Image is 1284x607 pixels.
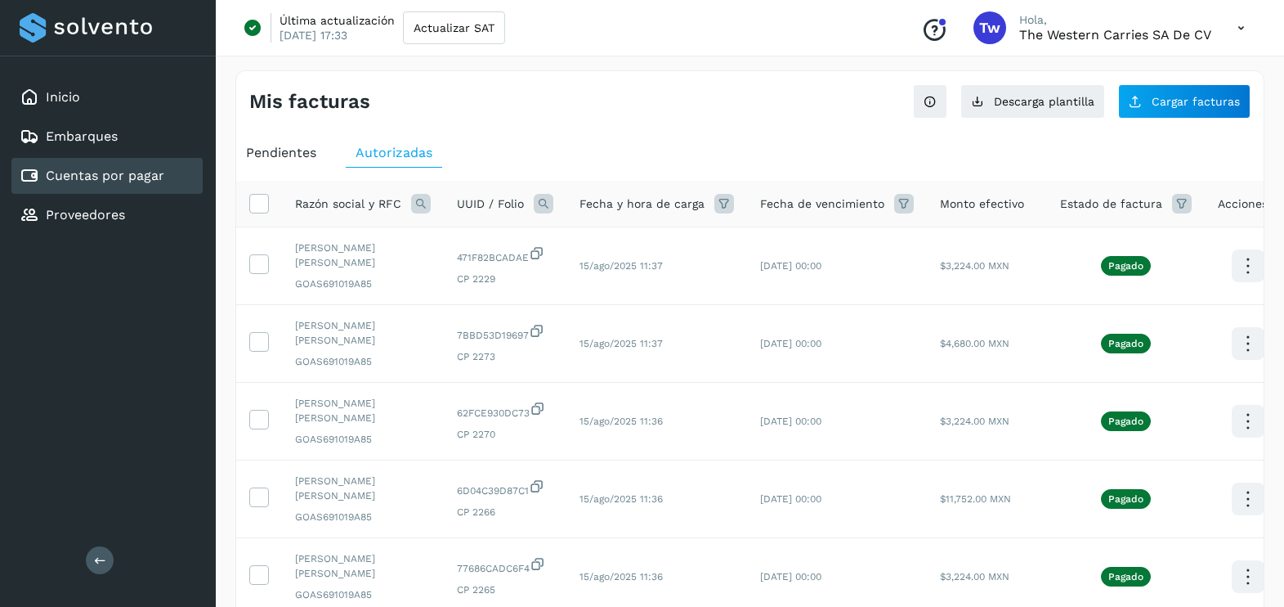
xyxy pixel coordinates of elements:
[295,587,431,602] span: GOAS691019A85
[760,260,821,272] span: [DATE] 00:00
[1108,260,1143,272] p: Pagado
[295,241,431,270] span: [PERSON_NAME] [PERSON_NAME]
[579,260,663,272] span: 15/ago/2025 11:37
[940,571,1009,582] span: $3,224.00 MXN
[11,197,203,233] div: Proveedores
[356,145,432,160] span: Autorizadas
[46,128,118,144] a: Embarques
[295,474,431,503] span: [PERSON_NAME] [PERSON_NAME]
[579,493,663,505] span: 15/ago/2025 11:36
[457,556,553,576] span: 77686CADC6F4
[280,28,347,43] p: [DATE] 17:33
[457,505,553,519] span: CP 2266
[403,11,505,44] button: Actualizar SAT
[1108,416,1143,427] p: Pagado
[46,168,164,183] a: Cuentas por pagar
[46,207,125,223] a: Proveedores
[579,416,663,427] span: 15/ago/2025 11:36
[1019,27,1211,43] p: The western carries SA de CV
[457,323,553,343] span: 7BBD53D19697
[295,318,431,348] span: [PERSON_NAME] [PERSON_NAME]
[1218,196,1268,213] span: Acciones
[1108,493,1143,505] p: Pagado
[940,416,1009,427] span: $3,224.00 MXN
[457,427,553,442] span: CP 2270
[1118,84,1250,119] button: Cargar facturas
[1108,571,1143,582] p: Pagado
[457,479,553,498] span: 6D04C39D87C1
[246,145,316,160] span: Pendientes
[11,79,203,115] div: Inicio
[295,396,431,425] span: [PERSON_NAME] [PERSON_NAME]
[249,90,370,114] h4: Mis facturas
[457,245,553,265] span: 471F82BCADAE
[760,416,821,427] span: [DATE] 00:00
[457,582,553,597] span: CP 2265
[940,260,1009,272] span: $3,224.00 MXN
[295,510,431,524] span: GOAS691019A85
[11,119,203,155] div: Embarques
[760,196,884,213] span: Fecha de vencimiento
[579,338,663,349] span: 15/ago/2025 11:37
[280,13,395,28] p: Última actualización
[457,401,553,420] span: 62FCE930DC73
[760,571,821,582] span: [DATE] 00:00
[1060,196,1162,213] span: Estado de factura
[940,338,1009,349] span: $4,680.00 MXN
[457,196,524,213] span: UUID / Folio
[940,196,1024,213] span: Monto efectivo
[1019,13,1211,27] p: Hola,
[760,493,821,505] span: [DATE] 00:00
[295,277,431,291] span: GOAS691019A85
[579,571,663,582] span: 15/ago/2025 11:36
[11,158,203,194] div: Cuentas por pagar
[295,551,431,581] span: [PERSON_NAME] [PERSON_NAME]
[414,22,494,34] span: Actualizar SAT
[1108,338,1143,349] p: Pagado
[960,84,1105,119] button: Descarga plantilla
[760,338,821,349] span: [DATE] 00:00
[295,196,401,213] span: Razón social y RFC
[457,349,553,364] span: CP 2273
[994,96,1094,107] span: Descarga plantilla
[295,432,431,447] span: GOAS691019A85
[457,272,553,286] span: CP 2229
[579,196,705,213] span: Fecha y hora de carga
[940,493,1011,505] span: $11,752.00 MXN
[46,89,80,105] a: Inicio
[1152,96,1240,107] span: Cargar facturas
[295,354,431,369] span: GOAS691019A85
